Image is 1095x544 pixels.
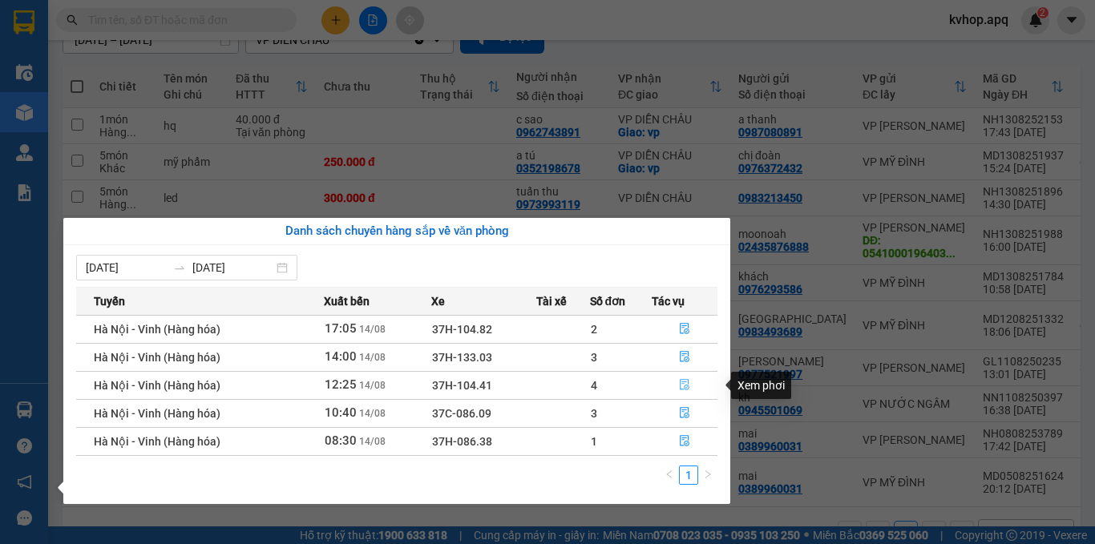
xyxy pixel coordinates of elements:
[432,435,492,448] span: 37H-086.38
[324,292,370,310] span: Xuất bến
[192,259,273,276] input: Đến ngày
[591,379,597,392] span: 4
[432,323,492,336] span: 37H-104.82
[94,407,220,420] span: Hà Nội - Vinh (Hàng hóa)
[38,13,153,65] strong: CHUYỂN PHÁT NHANH AN PHÚ QUÝ
[76,222,717,241] div: Danh sách chuyến hàng sắp về văn phòng
[325,377,357,392] span: 12:25
[432,351,492,364] span: 37H-133.03
[94,379,220,392] span: Hà Nội - Vinh (Hàng hóa)
[431,292,445,310] span: Xe
[653,345,717,370] button: file-done
[359,352,386,363] span: 14/08
[359,380,386,391] span: 14/08
[359,408,386,419] span: 14/08
[536,292,567,310] span: Tài xế
[359,436,386,447] span: 14/08
[36,68,155,123] span: [GEOGRAPHIC_DATA], [GEOGRAPHIC_DATA] ↔ [GEOGRAPHIC_DATA]
[653,373,717,398] button: file-done
[432,379,492,392] span: 37H-104.41
[325,321,357,336] span: 17:05
[660,465,679,485] button: left
[8,87,31,166] img: logo
[653,429,717,454] button: file-done
[679,407,690,420] span: file-done
[653,401,717,426] button: file-done
[679,435,690,448] span: file-done
[665,469,674,479] span: left
[679,379,690,392] span: file-done
[653,316,717,342] button: file-done
[173,261,186,274] span: to
[591,435,597,448] span: 1
[591,407,597,420] span: 3
[86,259,167,276] input: Từ ngày
[432,407,491,420] span: 37C-086.09
[325,433,357,448] span: 08:30
[680,466,697,484] a: 1
[698,465,717,485] button: right
[703,469,713,479] span: right
[173,261,186,274] span: swap-right
[698,465,717,485] li: Next Page
[94,435,220,448] span: Hà Nội - Vinh (Hàng hóa)
[591,351,597,364] span: 3
[94,323,220,336] span: Hà Nội - Vinh (Hàng hóa)
[731,372,791,399] div: Xem phơi
[679,351,690,364] span: file-done
[359,324,386,335] span: 14/08
[325,405,357,420] span: 10:40
[94,351,220,364] span: Hà Nội - Vinh (Hàng hóa)
[652,292,685,310] span: Tác vụ
[94,292,125,310] span: Tuyến
[660,465,679,485] li: Previous Page
[679,323,690,336] span: file-done
[679,465,698,485] li: 1
[591,323,597,336] span: 2
[325,349,357,364] span: 14:00
[590,292,626,310] span: Số đơn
